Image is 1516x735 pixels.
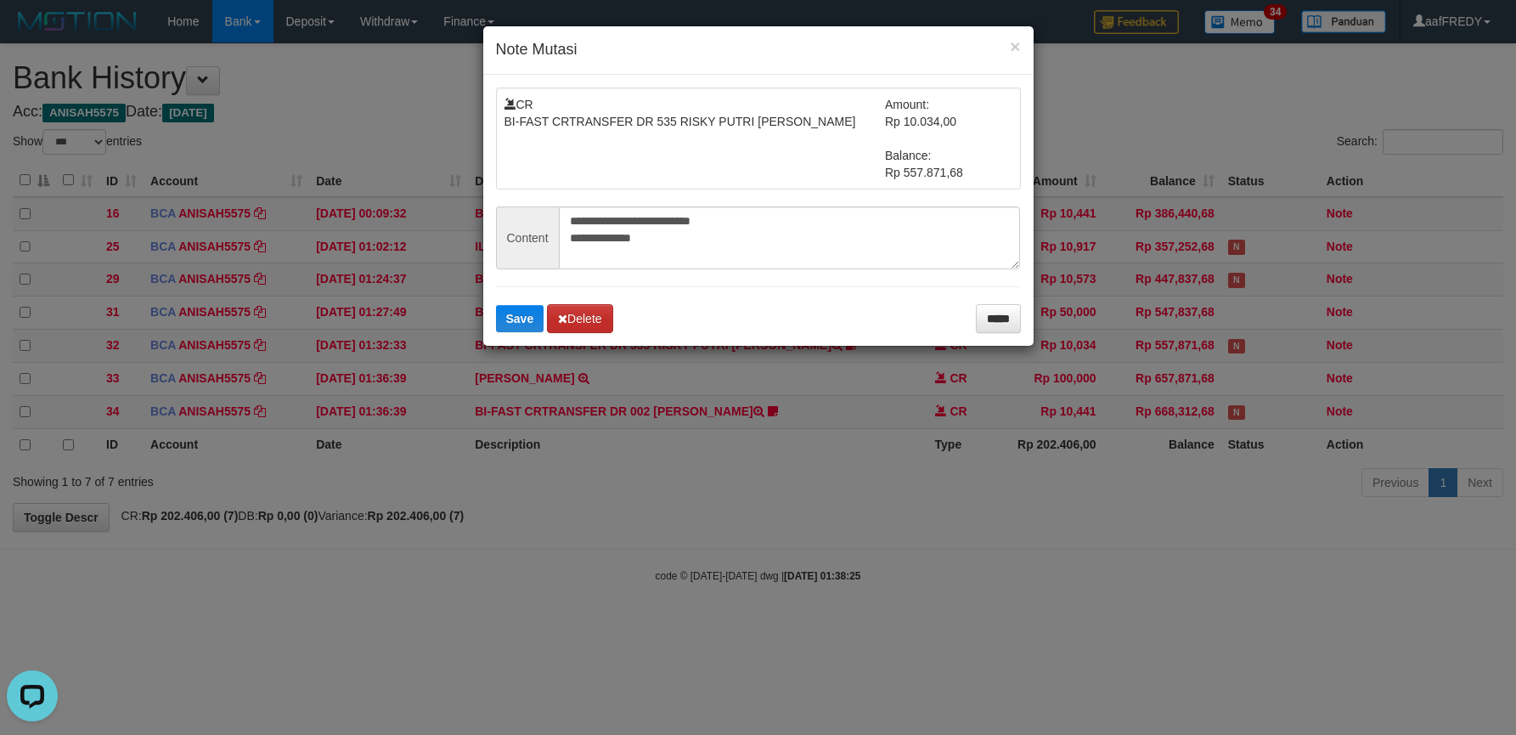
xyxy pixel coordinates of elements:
button: Delete [547,304,612,333]
span: Delete [558,312,601,325]
button: × [1010,37,1020,55]
button: Open LiveChat chat widget [7,7,58,58]
td: Amount: Rp 10.034,00 Balance: Rp 557.871,68 [885,96,1012,181]
span: Content [496,206,559,269]
button: Save [496,305,544,332]
span: Save [506,312,534,325]
h4: Note Mutasi [496,39,1021,61]
td: CR BI-FAST CRTRANSFER DR 535 RISKY PUTRI [PERSON_NAME] [504,96,886,181]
